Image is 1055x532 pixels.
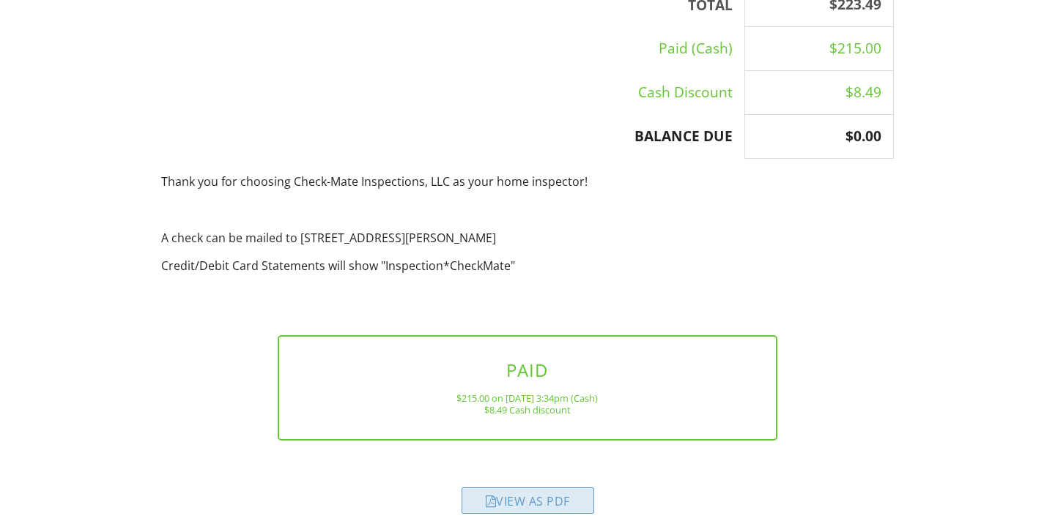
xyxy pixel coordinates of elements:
[161,230,894,246] p: A check can be mailed to [STREET_ADDRESS][PERSON_NAME]
[745,27,894,71] td: $215.00
[303,392,753,404] div: $215.00 on [DATE] 3:34pm (Cash)
[462,487,594,514] div: View as PDF
[303,404,753,416] div: $8.49 Cash discount
[161,258,894,274] p: Credit/Debit Card Statements will show "Inspection*CheckMate"
[745,114,894,158] th: $0.00
[162,27,745,71] td: Paid (Cash)
[462,497,594,513] a: View as PDF
[162,71,745,115] td: Cash Discount
[161,173,894,190] p: Thank you for choosing Check-Mate Inspections, LLC as your home inspector!
[745,71,894,115] td: $8.49
[162,114,745,158] th: BALANCE DUE
[303,360,753,380] h3: PAID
